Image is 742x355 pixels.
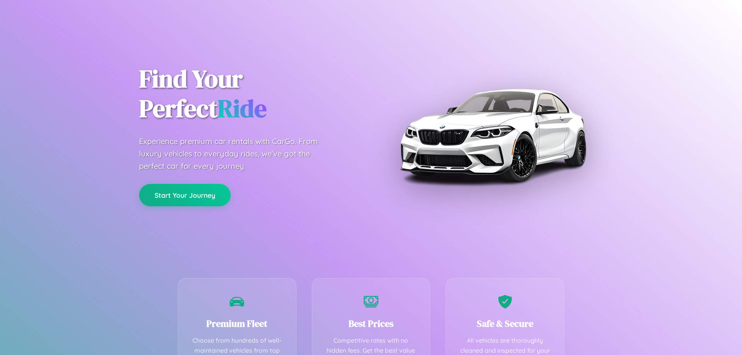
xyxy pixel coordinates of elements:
[458,317,552,330] h3: Safe & Secure
[139,184,231,206] button: Start Your Journey
[139,135,332,172] p: Experience premium car rentals with CarGo. From luxury vehicles to everyday rides, we've got the ...
[190,317,284,330] h3: Premium Fleet
[218,92,267,125] span: Ride
[324,317,419,330] h3: Best Prices
[139,64,359,124] h1: Find Your Perfect
[396,39,589,232] img: Premium BMW car rental vehicle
